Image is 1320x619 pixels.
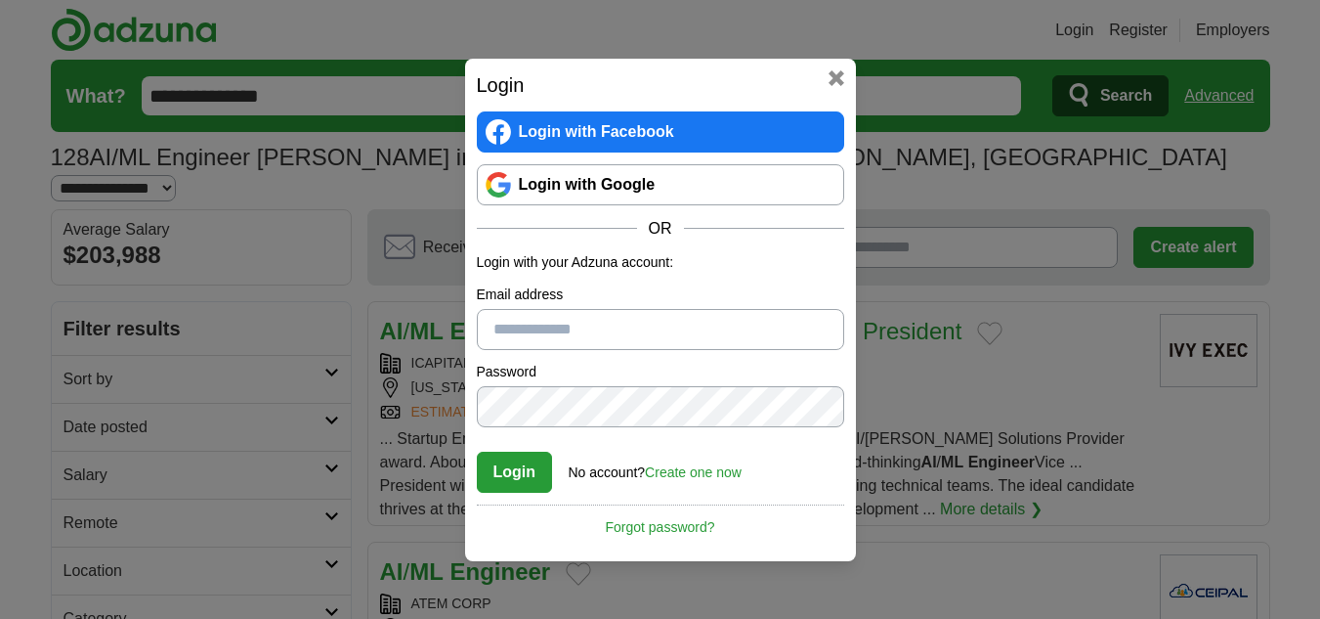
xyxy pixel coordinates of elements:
[477,111,844,153] a: Login with Facebook
[477,164,844,205] a: Login with Google
[477,70,844,100] h2: Login
[637,217,684,241] span: OR
[477,252,844,273] p: Login with your Adzuna account:
[477,362,844,382] label: Password
[477,285,844,305] label: Email address
[477,452,553,493] button: Login
[477,505,844,538] a: Forgot password?
[569,451,742,483] div: No account?
[645,464,742,480] a: Create one now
